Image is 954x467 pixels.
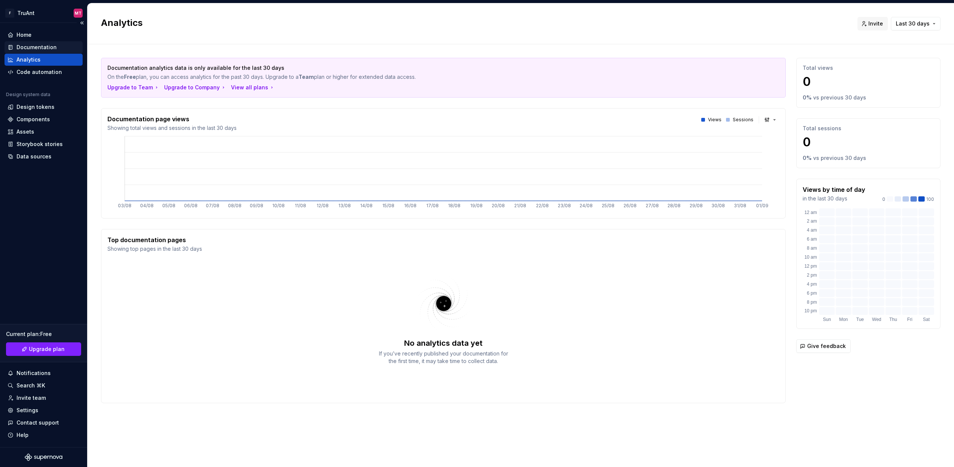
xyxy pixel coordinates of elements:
text: 2 pm [807,273,817,278]
p: 0 [803,74,934,89]
div: Code automation [17,68,62,76]
p: in the last 30 days [803,195,865,202]
button: Notifications [5,367,83,379]
p: Showing total views and sessions in the last 30 days [107,124,237,132]
text: Tue [856,317,864,322]
text: 12 pm [805,264,817,269]
div: Current plan : Free [6,330,81,338]
div: MT [75,10,82,16]
p: Top documentation pages [107,235,202,244]
tspan: 12/08 [317,203,329,208]
div: Invite team [17,394,46,402]
button: Contact support [5,417,83,429]
tspan: 07/08 [206,203,219,208]
button: Search ⌘K [5,380,83,392]
button: View all plans [231,84,275,91]
strong: Free [124,74,136,80]
tspan: 11/08 [295,203,306,208]
button: Last 30 days [891,17,940,30]
tspan: 14/08 [360,203,373,208]
tspan: 04/08 [140,203,154,208]
p: Views by time of day [803,185,865,194]
div: Data sources [17,153,51,160]
tspan: 25/08 [602,203,614,208]
a: Data sources [5,151,83,163]
h2: Analytics [101,17,848,29]
a: Settings [5,404,83,416]
p: vs previous 30 days [813,154,866,162]
a: Analytics [5,54,83,66]
div: If you’ve recently published your documentation for the first time, it may take time to collect d... [376,350,511,365]
p: Documentation page views [107,114,237,124]
text: 12 am [805,210,817,215]
tspan: 15/08 [382,203,394,208]
svg: Supernova Logo [25,453,62,461]
a: Assets [5,126,83,138]
tspan: 20/08 [492,203,505,208]
p: vs previous 30 days [813,94,866,101]
p: On the plan, you can access analytics for the past 30 days. Upgrade to a plan or higher for exten... [107,73,727,81]
text: 4 am [807,227,817,233]
button: Upgrade to Company [164,84,226,91]
button: Give feedback [796,339,851,353]
a: Home [5,29,83,41]
tspan: 03/08 [118,203,131,208]
div: TruAnt [17,9,35,17]
a: Components [5,113,83,125]
p: Total sessions [803,125,934,132]
div: Design tokens [17,103,54,111]
tspan: 26/08 [623,203,637,208]
div: Design system data [6,92,50,98]
text: 2 am [807,218,817,224]
tspan: 16/08 [404,203,417,208]
div: Notifications [17,369,51,377]
div: 100 [882,196,934,202]
text: Mon [839,317,848,322]
text: Thu [889,317,897,322]
a: Code automation [5,66,83,78]
a: Design tokens [5,101,83,113]
p: 0 % [803,94,812,101]
tspan: 30/08 [711,203,725,208]
tspan: 23/08 [558,203,571,208]
div: Documentation [17,44,57,51]
tspan: 24/08 [580,203,593,208]
text: 8 am [807,246,817,251]
a: Invite team [5,392,83,404]
span: Last 30 days [896,20,930,27]
tspan: 27/08 [646,203,659,208]
div: F [5,9,14,18]
button: Help [5,429,83,441]
text: Wed [872,317,881,322]
div: Settings [17,407,38,414]
div: Components [17,116,50,123]
tspan: 10/08 [272,203,285,208]
span: Upgrade plan [29,345,65,353]
p: Views [708,117,722,123]
text: 4 pm [807,282,817,287]
tspan: 13/08 [338,203,351,208]
text: Sat [923,317,930,322]
tspan: 21/08 [514,203,526,208]
a: Upgrade plan [6,342,81,356]
div: Assets [17,128,34,136]
text: 10 pm [805,308,817,313]
div: Upgrade to Team [107,84,160,91]
p: Sessions [733,117,753,123]
tspan: 22/08 [536,203,549,208]
text: 6 pm [807,291,817,296]
p: 0 [803,135,934,150]
p: 0 % [803,154,812,162]
div: Storybook stories [17,140,63,148]
tspan: 31/08 [734,203,746,208]
button: FTruAntMT [2,5,86,21]
p: Total views [803,64,934,72]
tspan: 18/08 [448,203,460,208]
div: Analytics [17,56,41,63]
tspan: 17/08 [426,203,439,208]
text: 8 pm [807,300,817,305]
p: Showing top pages in the last 30 days [107,245,202,253]
text: 10 am [805,255,817,260]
